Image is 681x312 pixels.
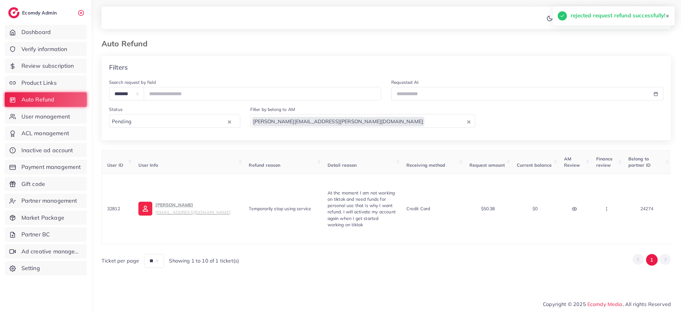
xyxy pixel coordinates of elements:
span: Partner BC [21,230,50,239]
img: logo [8,7,20,18]
span: Inactive ad account [21,146,73,154]
span: Market Package [21,214,64,222]
a: Product Links [5,76,87,90]
span: 32812 [107,206,120,211]
h2: Ecomdy Admin [22,10,58,16]
span: Gift code [21,180,45,188]
h5: rejected request refund successfully! [571,11,665,20]
a: Auto Refund [5,92,87,107]
span: Refund reason [249,162,280,168]
span: Dashboard [21,28,51,36]
span: Product Links [21,79,57,87]
button: Go to page 1 [646,254,658,266]
span: Ad creative management [21,247,82,256]
a: Gift code [5,177,87,191]
span: User ID [107,162,123,168]
a: Payment management [5,160,87,174]
input: Search for option [425,117,466,126]
a: Ad creative management [5,244,87,259]
span: Temporarily stop using service [249,206,311,211]
a: Partner management [5,194,87,208]
span: Partner management [21,197,77,205]
span: ACL management [21,129,69,137]
span: User management [21,113,70,121]
span: Payment management [21,163,81,171]
span: Auto Refund [21,95,55,104]
a: Dashboard [5,25,87,39]
a: Partner BC [5,227,87,242]
a: Setting [5,261,87,275]
a: ACL management [5,126,87,141]
span: Verify information [21,45,67,53]
span: User Info [138,162,158,168]
a: Review subscription [5,59,87,73]
small: [EMAIL_ADDRESS][DOMAIN_NAME] [155,210,230,215]
img: ic-user-info.36bf1079.svg [138,202,152,216]
p: [PERSON_NAME] [155,201,230,216]
span: Setting [21,264,40,272]
a: Inactive ad account [5,143,87,158]
a: logoEcomdy Admin [8,7,58,18]
a: Market Package [5,211,87,225]
a: User management [5,109,87,124]
a: Verify information [5,42,87,56]
div: Search for option [109,114,240,128]
span: Review subscription [21,62,74,70]
ul: Pagination [632,254,671,266]
input: Search for option [133,117,226,126]
a: [PERSON_NAME][EMAIL_ADDRESS][DOMAIN_NAME] [138,201,230,216]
